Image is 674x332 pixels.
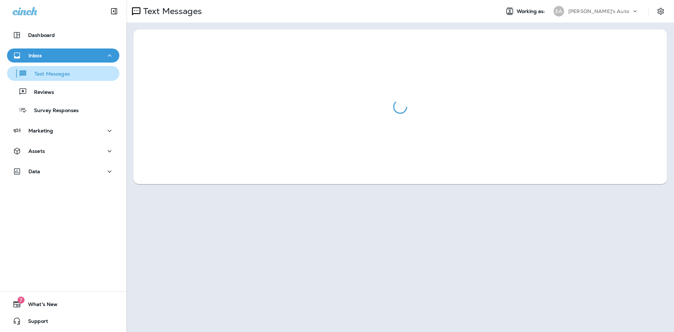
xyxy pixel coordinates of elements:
span: Support [21,318,48,327]
button: Text Messages [7,66,119,81]
p: Reviews [27,89,54,96]
p: Data [28,169,40,174]
button: 7What's New [7,297,119,311]
button: Inbox [7,48,119,63]
span: Working as: [517,8,547,14]
p: Text Messages [140,6,202,17]
button: Dashboard [7,28,119,42]
p: Dashboard [28,32,55,38]
p: Survey Responses [27,108,79,114]
p: Marketing [28,128,53,134]
span: What's New [21,301,58,310]
button: Reviews [7,84,119,99]
div: EA [554,6,564,17]
p: Assets [28,148,45,154]
span: 7 [18,297,25,304]
p: Text Messages [27,71,70,78]
button: Assets [7,144,119,158]
button: Collapse Sidebar [104,4,124,18]
button: Survey Responses [7,103,119,117]
button: Data [7,164,119,178]
button: Support [7,314,119,328]
p: [PERSON_NAME]'s Auto [568,8,629,14]
button: Settings [654,5,667,18]
p: Inbox [28,53,42,58]
button: Marketing [7,124,119,138]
